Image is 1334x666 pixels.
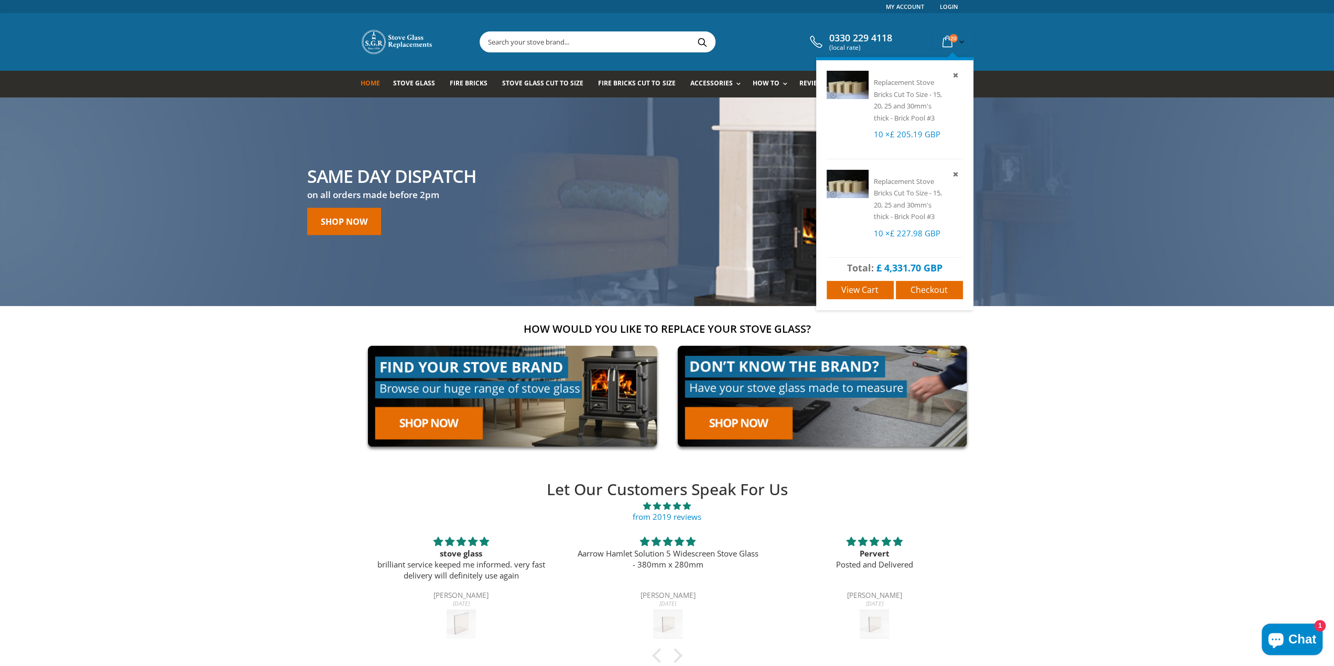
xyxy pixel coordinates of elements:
[951,69,963,81] a: Remove item
[841,284,879,296] span: View cart
[361,339,664,454] img: find-your-brand-cta_9b334d5d-5c94-48ed-825f-d7972bbdebd0.jpg
[690,32,714,52] button: Search
[393,79,435,88] span: Stove Glass
[450,71,495,97] a: Fire Bricks
[827,170,869,198] img: Replacement Stove Bricks Cut To Size - 15, 20, 25 and 30mm's thick - Brick Pool #3
[891,113,935,123] span: - Brick Pool #3
[799,79,827,88] span: Reviews
[891,212,935,221] span: - Brick Pool #3
[480,32,832,52] input: Search your stove brand...
[371,601,552,606] div: [DATE]
[784,559,965,570] p: Posted and Delivered
[361,29,434,55] img: Stove Glass Replacement
[598,79,675,88] span: Fire Bricks Cut To Size
[784,535,965,548] div: 5 stars
[890,129,940,139] span: £ 205.19 GBP
[890,228,940,238] span: £ 227.98 GBP
[784,548,965,559] div: Pervert
[361,322,974,336] h2: How would you like to replace your stove glass?
[951,168,963,180] a: Remove item
[910,284,948,296] span: Checkout
[361,79,380,88] span: Home
[799,71,835,97] a: Reviews
[371,592,552,601] div: [PERSON_NAME]
[784,592,965,601] div: [PERSON_NAME]
[502,71,591,97] a: Stove Glass Cut To Size
[307,189,476,201] h3: on all orders made before 2pm
[577,535,758,548] div: 5 stars
[357,500,978,511] span: 4.89 stars
[847,261,874,274] span: Total:
[502,79,583,88] span: Stove Glass Cut To Size
[450,79,487,88] span: Fire Bricks
[371,559,552,581] p: brilliant service keeped me informed. very fast delivery will definitely use again
[949,34,958,42] span: 20
[361,71,388,97] a: Home
[938,31,967,52] a: 20
[827,71,869,99] img: Replacement Stove Bricks Cut To Size - 15, 20, 25 and 30mm's thick - Brick Pool #3
[307,167,476,184] h2: Same day Dispatch
[598,71,683,97] a: Fire Bricks Cut To Size
[690,71,745,97] a: Accessories
[690,79,732,88] span: Accessories
[876,261,942,274] span: £ 4,331.70 GBP
[577,601,758,606] div: [DATE]
[577,548,758,570] p: Aarrow Hamlet Solution 5 Widescreen Stove Glass - 380mm x 280mm
[896,281,963,299] a: Checkout
[874,78,942,123] a: Replacement Stove Bricks Cut To Size - 15, 20, 25 and 30mm's thick - Brick Pool #3
[670,339,974,454] img: made-to-measure-cta_2cd95ceb-d519-4648-b0cf-d2d338fdf11f.jpg
[633,511,701,522] a: from 2019 reviews
[874,177,942,222] a: Replacement Stove Bricks Cut To Size - 15, 20, 25 and 30mm's thick - Brick Pool #3
[784,601,965,606] div: [DATE]
[827,281,894,299] a: View cart
[860,609,889,639] img: Clarke Majestic Stove Glass - 415 x 225mm
[393,71,443,97] a: Stove Glass
[874,177,942,222] span: Replacement Stove Bricks Cut To Size - 15, 20, 25 and 30mm's thick
[357,479,978,500] h2: Let Our Customers Speak For Us
[829,32,892,44] span: 0330 229 4118
[653,609,682,639] img: Aarrow Hamlet Solution 5 Widescreen Stove Glass - 380mm x 280mm
[371,535,552,548] div: 5 stars
[807,32,892,51] a: 0330 229 4118 (local rate)
[753,79,779,88] span: How To
[753,71,793,97] a: How To
[447,609,476,639] img: Dunsley DH5 Slimline Stove Glass - 432mm x 244mm
[371,548,552,559] div: stove glass
[307,208,381,235] a: Shop Now
[874,78,942,123] span: Replacement Stove Bricks Cut To Size - 15, 20, 25 and 30mm's thick
[577,592,758,601] div: [PERSON_NAME]
[1259,624,1326,658] inbox-online-store-chat: Shopify online store chat
[357,500,978,522] a: 4.89 stars from 2019 reviews
[874,129,940,139] span: 10 ×
[874,228,940,238] span: 10 ×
